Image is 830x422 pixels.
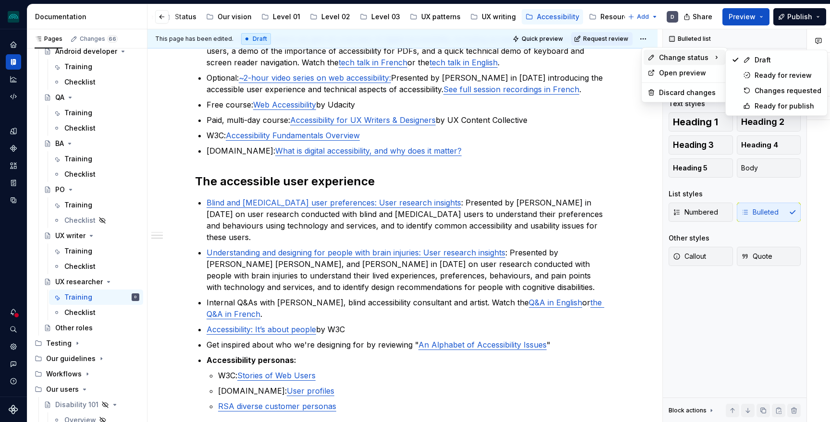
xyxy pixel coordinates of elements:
[755,55,821,65] div: Draft
[659,88,721,97] div: Discard changes
[755,86,821,96] div: Changes requested
[659,53,708,62] span: Change status
[659,68,721,78] div: Open preview
[755,71,821,80] div: Ready for review
[755,101,821,111] div: Ready for publish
